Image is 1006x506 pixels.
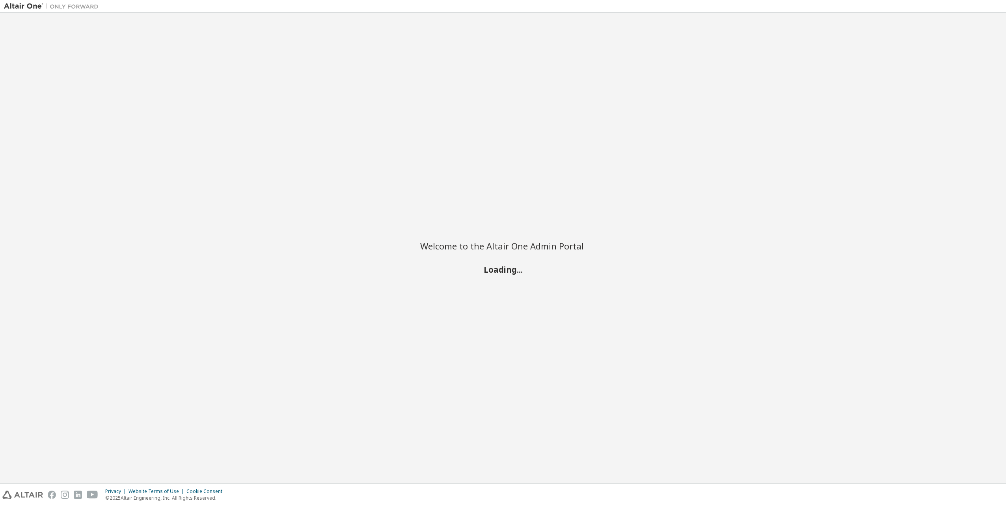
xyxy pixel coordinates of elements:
[61,491,69,499] img: instagram.svg
[129,488,186,495] div: Website Terms of Use
[48,491,56,499] img: facebook.svg
[74,491,82,499] img: linkedin.svg
[420,240,586,251] h2: Welcome to the Altair One Admin Portal
[2,491,43,499] img: altair_logo.svg
[87,491,98,499] img: youtube.svg
[186,488,227,495] div: Cookie Consent
[105,488,129,495] div: Privacy
[4,2,102,10] img: Altair One
[420,264,586,275] h2: Loading...
[105,495,227,501] p: © 2025 Altair Engineering, Inc. All Rights Reserved.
